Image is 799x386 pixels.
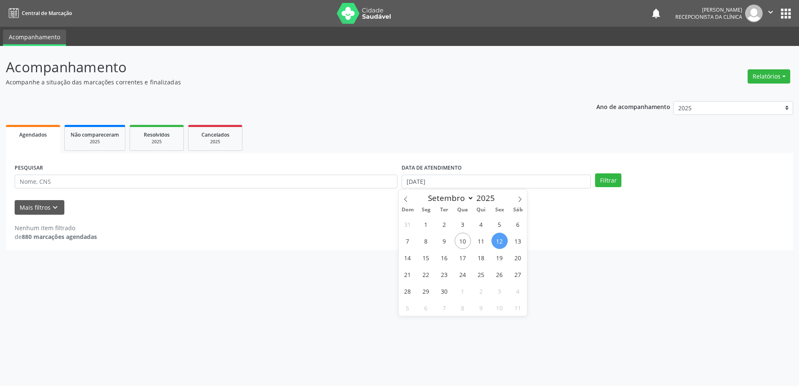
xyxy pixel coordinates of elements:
span: Setembro 29, 2025 [418,283,434,299]
input: Selecione um intervalo [402,175,591,189]
button:  [763,5,779,22]
span: Setembro 4, 2025 [473,216,489,232]
span: Agendados [19,131,47,138]
span: Setembro 23, 2025 [436,266,453,282]
span: Setembro 10, 2025 [455,233,471,249]
span: Agosto 31, 2025 [399,216,416,232]
div: de [15,232,97,241]
span: Outubro 6, 2025 [418,300,434,316]
span: Não compareceram [71,131,119,138]
div: Nenhum item filtrado [15,223,97,232]
span: Central de Marcação [22,10,72,17]
span: Setembro 7, 2025 [399,233,416,249]
span: Setembro 26, 2025 [491,266,508,282]
span: Outubro 1, 2025 [455,283,471,299]
span: Outubro 9, 2025 [473,300,489,316]
span: Setembro 17, 2025 [455,249,471,266]
span: Setembro 16, 2025 [436,249,453,266]
img: img [745,5,763,22]
button: notifications [650,8,662,19]
div: 2025 [71,139,119,145]
button: Filtrar [595,173,621,188]
p: Acompanhe a situação das marcações correntes e finalizadas [6,78,557,86]
span: Setembro 22, 2025 [418,266,434,282]
input: Nome, CNS [15,175,397,189]
span: Setembro 28, 2025 [399,283,416,299]
span: Qua [453,207,472,213]
div: [PERSON_NAME] [675,6,742,13]
span: Setembro 12, 2025 [491,233,508,249]
div: 2025 [194,139,236,145]
span: Setembro 25, 2025 [473,266,489,282]
span: Qui [472,207,490,213]
input: Year [474,193,501,203]
span: Setembro 9, 2025 [436,233,453,249]
a: Central de Marcação [6,6,72,20]
select: Month [424,192,474,204]
span: Setembro 24, 2025 [455,266,471,282]
span: Setembro 11, 2025 [473,233,489,249]
span: Setembro 8, 2025 [418,233,434,249]
strong: 880 marcações agendadas [22,233,97,241]
span: Setembro 30, 2025 [436,283,453,299]
span: Setembro 19, 2025 [491,249,508,266]
span: Setembro 1, 2025 [418,216,434,232]
div: 2025 [136,139,178,145]
span: Dom [399,207,417,213]
span: Outubro 4, 2025 [510,283,526,299]
i: keyboard_arrow_down [51,203,60,212]
p: Acompanhamento [6,57,557,78]
span: Setembro 2, 2025 [436,216,453,232]
span: Sex [490,207,509,213]
span: Outubro 10, 2025 [491,300,508,316]
label: PESQUISAR [15,162,43,175]
span: Seg [417,207,435,213]
span: Outubro 7, 2025 [436,300,453,316]
p: Ano de acompanhamento [596,101,670,112]
span: Outubro 2, 2025 [473,283,489,299]
span: Setembro 27, 2025 [510,266,526,282]
span: Cancelados [201,131,229,138]
button: Mais filtroskeyboard_arrow_down [15,200,64,215]
a: Acompanhamento [3,30,66,46]
span: Setembro 3, 2025 [455,216,471,232]
span: Resolvidos [144,131,170,138]
span: Sáb [509,207,527,213]
span: Outubro 11, 2025 [510,300,526,316]
button: apps [779,6,793,21]
span: Ter [435,207,453,213]
span: Recepcionista da clínica [675,13,742,20]
span: Setembro 14, 2025 [399,249,416,266]
span: Outubro 8, 2025 [455,300,471,316]
span: Setembro 6, 2025 [510,216,526,232]
span: Outubro 5, 2025 [399,300,416,316]
label: DATA DE ATENDIMENTO [402,162,462,175]
span: Setembro 18, 2025 [473,249,489,266]
span: Setembro 5, 2025 [491,216,508,232]
span: Setembro 21, 2025 [399,266,416,282]
span: Setembro 20, 2025 [510,249,526,266]
button: Relatórios [748,69,790,84]
span: Setembro 13, 2025 [510,233,526,249]
span: Setembro 15, 2025 [418,249,434,266]
span: Outubro 3, 2025 [491,283,508,299]
i:  [766,8,775,17]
